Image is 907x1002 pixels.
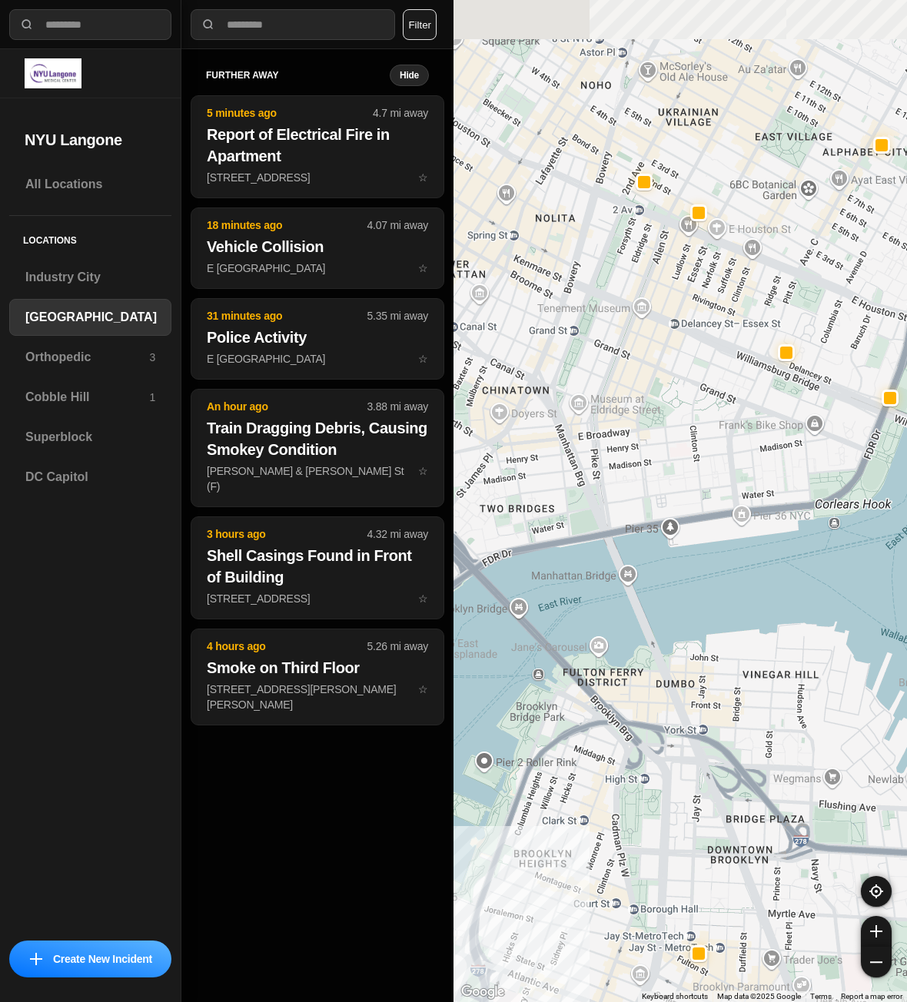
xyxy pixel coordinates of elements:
span: star [418,353,428,365]
a: Cobble Hill1 [9,379,171,416]
img: zoom-in [870,925,882,937]
p: Create New Incident [53,951,152,967]
p: [STREET_ADDRESS] [207,591,428,606]
p: [STREET_ADDRESS][PERSON_NAME][PERSON_NAME] [207,682,428,712]
p: 3.88 mi away [367,399,428,414]
h5: Locations [9,216,171,259]
button: 31 minutes ago5.35 mi awayPolice ActivityE [GEOGRAPHIC_DATA]star [191,298,444,380]
img: search [19,17,35,32]
a: 4 hours ago5.26 mi awaySmoke on Third Floor[STREET_ADDRESS][PERSON_NAME][PERSON_NAME]star [191,682,444,695]
a: Report a map error [841,992,902,1000]
h3: All Locations [25,175,155,194]
h3: Industry City [25,268,155,287]
h3: Orthopedic [25,348,149,367]
img: logo [25,58,81,88]
h2: Report of Electrical Fire in Apartment [207,124,428,167]
h2: Vehicle Collision [207,236,428,257]
a: [GEOGRAPHIC_DATA] [9,299,171,336]
a: Open this area in Google Maps (opens a new window) [457,982,508,1002]
p: 1 [149,390,155,405]
p: 5 minutes ago [207,105,373,121]
h2: Smoke on Third Floor [207,657,428,679]
p: [PERSON_NAME] & [PERSON_NAME] St (F) [207,463,428,494]
button: iconCreate New Incident [9,941,171,977]
button: zoom-in [861,916,892,947]
h5: further away [206,69,390,81]
span: star [418,262,428,274]
button: An hour ago3.88 mi awayTrain Dragging Debris, Causing Smokey Condition[PERSON_NAME] & [PERSON_NAM... [191,389,444,507]
span: star [418,592,428,605]
a: 31 minutes ago5.35 mi awayPolice ActivityE [GEOGRAPHIC_DATA]star [191,352,444,365]
p: 4.07 mi away [367,217,428,233]
a: An hour ago3.88 mi awayTrain Dragging Debris, Causing Smokey Condition[PERSON_NAME] & [PERSON_NAM... [191,464,444,477]
a: 5 minutes ago4.7 mi awayReport of Electrical Fire in Apartment[STREET_ADDRESS]star [191,171,444,184]
h3: DC Capitol [25,468,155,486]
p: 18 minutes ago [207,217,367,233]
h2: Train Dragging Debris, Causing Smokey Condition [207,417,428,460]
button: zoom-out [861,947,892,977]
span: Map data ©2025 Google [717,992,801,1000]
p: [STREET_ADDRESS] [207,170,428,185]
button: 4 hours ago5.26 mi awaySmoke on Third Floor[STREET_ADDRESS][PERSON_NAME][PERSON_NAME]star [191,629,444,725]
h2: Police Activity [207,327,428,348]
button: 5 minutes ago4.7 mi awayReport of Electrical Fire in Apartment[STREET_ADDRESS]star [191,95,444,198]
a: Superblock [9,419,171,456]
h3: Cobble Hill [25,388,149,406]
p: 4.32 mi away [367,526,428,542]
small: Hide [400,69,419,81]
img: search [201,17,216,32]
h3: [GEOGRAPHIC_DATA] [25,308,157,327]
p: 5.26 mi away [367,639,428,654]
a: Industry City [9,259,171,296]
h3: Superblock [25,428,155,446]
span: star [418,683,428,695]
p: 3 [149,350,155,365]
p: 5.35 mi away [367,308,428,323]
span: star [418,171,428,184]
button: 18 minutes ago4.07 mi awayVehicle CollisionE [GEOGRAPHIC_DATA]star [191,207,444,289]
img: Google [457,982,508,1002]
p: 31 minutes ago [207,308,367,323]
p: 3 hours ago [207,526,367,542]
p: 4 hours ago [207,639,367,654]
img: recenter [869,884,883,898]
button: recenter [861,876,892,907]
p: E [GEOGRAPHIC_DATA] [207,351,428,367]
button: 3 hours ago4.32 mi awayShell Casings Found in Front of Building[STREET_ADDRESS]star [191,516,444,619]
button: Keyboard shortcuts [642,991,708,1002]
a: DC Capitol [9,459,171,496]
button: Filter [403,9,437,40]
img: icon [30,953,42,965]
h2: Shell Casings Found in Front of Building [207,545,428,588]
button: Hide [390,65,429,86]
a: 18 minutes ago4.07 mi awayVehicle CollisionE [GEOGRAPHIC_DATA]star [191,261,444,274]
h2: NYU Langone [25,129,156,151]
a: Terms (opens in new tab) [810,992,832,1000]
span: star [418,465,428,477]
img: zoom-out [870,956,882,968]
a: Orthopedic3 [9,339,171,376]
p: An hour ago [207,399,367,414]
a: All Locations [9,166,171,203]
p: 4.7 mi away [373,105,428,121]
p: E [GEOGRAPHIC_DATA] [207,260,428,276]
a: 3 hours ago4.32 mi awayShell Casings Found in Front of Building[STREET_ADDRESS]star [191,592,444,605]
